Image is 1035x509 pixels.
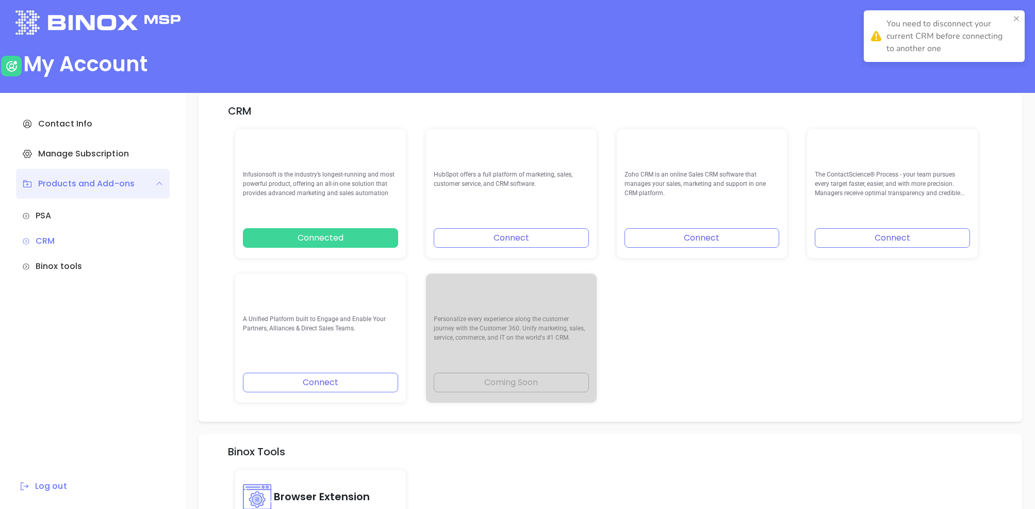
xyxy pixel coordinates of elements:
[243,170,398,198] p: Infusionsoft is the industry’s longest-running and most powerful product, offering an all-in-one ...
[243,373,398,392] button: Connect
[15,10,180,35] img: logo
[228,446,993,458] h5: Binox Tools
[16,169,170,199] div: Products and Add-ons
[16,109,170,139] div: Contact Info
[22,178,135,190] div: Products and Add-ons
[274,489,370,504] span: Browser Extension
[434,228,589,248] button: Connect
[625,170,780,198] p: Zoho CRM is an online Sales CRM software that manages your sales, marketing and support in one CR...
[815,228,970,248] button: Connect
[434,170,589,198] p: HubSpot offers a full platform of marketing, sales, customer service, and CRM software.
[625,228,780,248] button: Connect
[228,105,252,117] h5: CRM
[23,52,147,76] div: My Account
[16,139,170,169] div: Manage Subscription
[243,228,398,248] button: Connected
[1,56,22,76] img: user
[22,235,163,247] div: CRM
[815,170,970,198] p: The ContactScience® Process - your team pursues every target faster, easier, and with more precis...
[22,260,163,273] div: Binox tools
[886,18,1009,55] div: You need to disconnect your current CRM before connecting to another one
[434,314,589,343] p: Personalize every experience along the customer journey with the Customer 360​. Unify marketing, ...
[22,210,163,222] div: PSA
[16,480,70,493] button: Log out
[243,314,398,343] p: A Unified Platform built to Engage and Enable Your Partners, Alliances & Direct Sales Teams.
